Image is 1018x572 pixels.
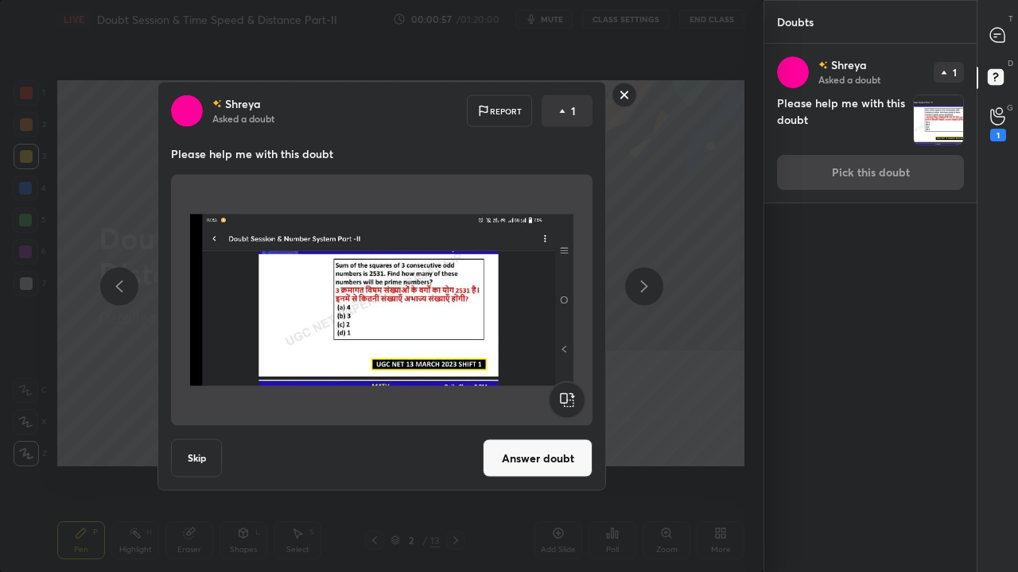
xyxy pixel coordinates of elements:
[914,95,963,145] img: 175662214335VRZY.JPEG
[831,59,867,71] p: Shreya
[1008,57,1013,69] p: D
[818,61,828,70] img: no-rating-badge.077c3623.svg
[1007,102,1013,114] p: G
[953,68,957,77] p: 1
[990,129,1006,141] div: 1
[1008,13,1013,25] p: T
[225,98,261,110] p: Shreya
[212,99,222,108] img: no-rating-badge.077c3623.svg
[190,181,573,419] img: 175662214335VRZY.JPEG
[171,95,203,127] img: ca4548e9b2c349b4a9d49bf8fcc7e1b7.jpg
[764,1,826,43] p: Doubts
[171,146,593,162] p: Please help me with this doubt
[467,95,532,127] div: Report
[764,44,977,572] div: grid
[483,439,593,477] button: Answer doubt
[777,95,907,145] h4: Please help me with this doubt
[171,439,222,477] button: Skip
[212,112,274,125] p: Asked a doubt
[571,103,576,119] p: 1
[777,56,809,88] img: ca4548e9b2c349b4a9d49bf8fcc7e1b7.jpg
[818,73,880,86] p: Asked a doubt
